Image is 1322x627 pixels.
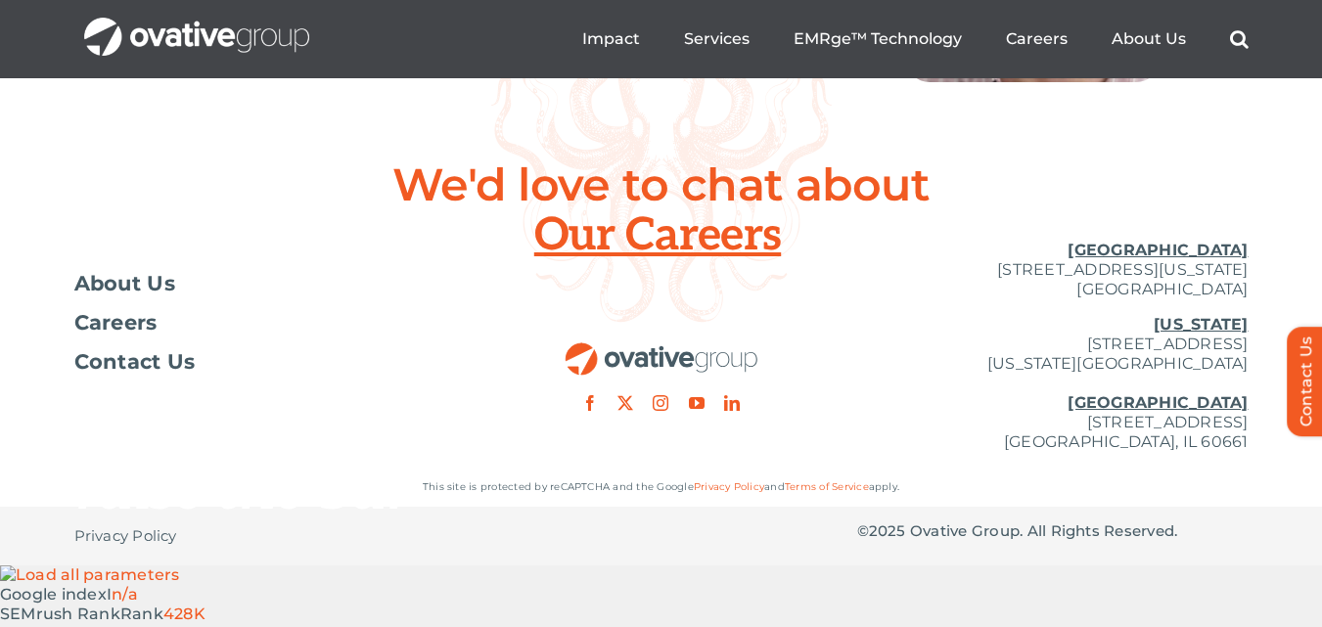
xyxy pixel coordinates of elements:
[74,477,1249,497] p: This site is protected by reCAPTCHA and the Google and apply.
[112,585,138,604] a: n/a
[869,521,906,540] span: 2025
[582,29,640,49] a: Impact
[582,8,1249,70] nav: Menu
[74,352,196,372] span: Contact Us
[1154,315,1248,334] u: [US_STATE]
[857,521,1249,541] p: © Ovative Group. All Rights Reserved.
[74,274,176,293] span: About Us
[1068,241,1248,259] u: [GEOGRAPHIC_DATA]
[564,340,759,359] a: OG_Full_horizontal_RGB
[785,480,869,493] a: Terms of Service
[694,480,764,493] a: Privacy Policy
[74,526,177,546] span: Privacy Policy
[16,565,180,584] span: Load all parameters
[107,585,112,604] span: I
[74,352,466,372] a: Contact Us
[1230,29,1249,49] a: Search
[120,605,163,623] span: Rank
[724,395,740,411] a: linkedin
[684,29,750,49] a: Services
[74,507,177,565] a: Privacy Policy
[857,241,1249,299] p: [STREET_ADDRESS][US_STATE] [GEOGRAPHIC_DATA]
[857,315,1249,452] p: [STREET_ADDRESS] [US_STATE][GEOGRAPHIC_DATA] [STREET_ADDRESS] [GEOGRAPHIC_DATA], IL 60661
[74,313,466,333] a: Careers
[653,395,668,411] a: instagram
[534,211,788,260] span: Our Careers
[1006,29,1068,49] a: Careers
[163,605,205,623] a: 428K
[794,29,962,49] a: EMRge™ Technology
[689,395,705,411] a: youtube
[74,507,466,565] nav: Footer - Privacy Policy
[74,313,158,333] span: Careers
[617,395,633,411] a: twitter
[1112,29,1186,49] a: About Us
[582,395,598,411] a: facebook
[74,274,466,372] nav: Footer Menu
[84,16,309,34] a: OG_Full_horizontal_WHT
[74,274,466,293] a: About Us
[1068,393,1248,412] u: [GEOGRAPHIC_DATA]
